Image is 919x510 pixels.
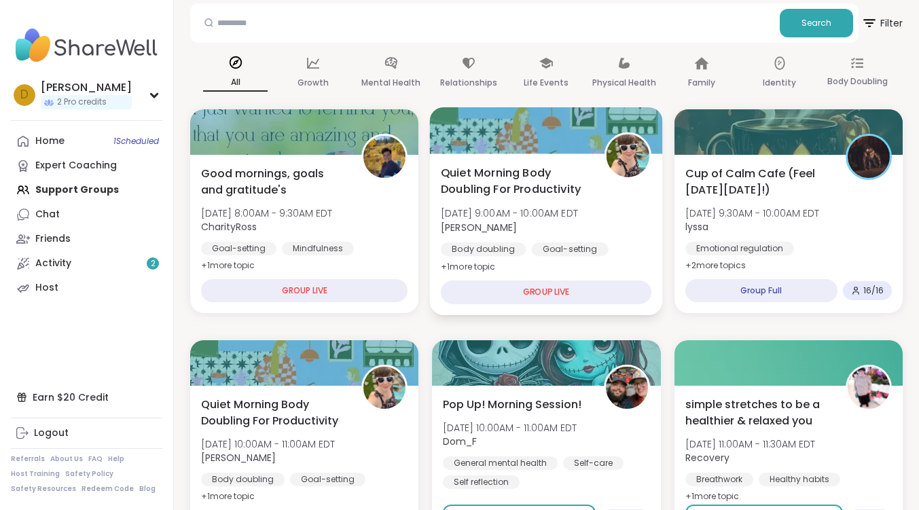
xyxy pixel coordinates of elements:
[34,426,69,440] div: Logout
[290,473,365,486] div: Goal-setting
[524,75,569,91] p: Life Events
[57,96,107,108] span: 2 Pro credits
[35,281,58,295] div: Host
[201,437,335,451] span: [DATE] 10:00AM - 11:00AM EDT
[113,136,159,147] span: 1 Scheduled
[685,206,819,220] span: [DATE] 9:30AM - 10:00AM EDT
[35,257,71,270] div: Activity
[861,3,903,43] button: Filter
[20,86,29,104] span: D
[759,473,840,486] div: Healthy habits
[298,75,329,91] p: Growth
[108,454,124,464] a: Help
[151,258,156,270] span: 2
[685,242,794,255] div: Emotional regulation
[685,166,831,198] span: Cup of Calm Cafe (Feel [DATE][DATE]!)
[685,279,837,302] div: Group Full
[35,159,117,172] div: Expert Coaching
[685,451,729,465] b: Recovery
[203,74,268,92] p: All
[11,276,162,300] a: Host
[139,484,156,494] a: Blog
[11,202,162,227] a: Chat
[201,279,408,302] div: GROUP LIVE
[11,227,162,251] a: Friends
[82,484,134,494] a: Redeem Code
[11,153,162,178] a: Expert Coaching
[35,232,71,246] div: Friends
[780,9,853,37] button: Search
[201,166,346,198] span: Good mornings, goals and gratitude's
[363,136,406,178] img: CharityRoss
[35,208,60,221] div: Chat
[763,75,796,91] p: Identity
[201,220,257,234] b: CharityRoss
[201,473,285,486] div: Body doubling
[201,451,276,465] b: [PERSON_NAME]
[65,469,113,479] a: Safety Policy
[685,220,708,234] b: lyssa
[441,220,517,234] b: [PERSON_NAME]
[11,251,162,276] a: Activity2
[35,134,65,148] div: Home
[606,367,648,409] img: Dom_F
[11,421,162,445] a: Logout
[688,75,715,91] p: Family
[592,75,656,91] p: Physical Health
[11,129,162,153] a: Home1Scheduled
[532,242,609,256] div: Goal-setting
[441,242,526,256] div: Body doubling
[201,397,346,429] span: Quiet Morning Body Doubling For Productivity
[863,285,884,296] span: 16 / 16
[685,473,753,486] div: Breathwork
[685,397,831,429] span: simple stretches to be a healthier & relaxed you
[11,22,162,69] img: ShareWell Nav Logo
[11,484,76,494] a: Safety Resources
[607,134,649,177] img: Adrienne_QueenOfTheDawn
[201,206,332,220] span: [DATE] 8:00AM - 9:30AM EDT
[848,367,890,409] img: Recovery
[443,435,477,448] b: Dom_F
[440,75,497,91] p: Relationships
[11,385,162,409] div: Earn $20 Credit
[441,206,578,220] span: [DATE] 9:00AM - 10:00AM EDT
[41,80,132,95] div: [PERSON_NAME]
[441,280,651,304] div: GROUP LIVE
[361,75,420,91] p: Mental Health
[443,475,520,489] div: Self reflection
[443,397,581,413] span: Pop Up! Morning Session!
[88,454,103,464] a: FAQ
[363,367,406,409] img: Adrienne_QueenOfTheDawn
[443,421,577,435] span: [DATE] 10:00AM - 11:00AM EDT
[685,437,815,451] span: [DATE] 11:00AM - 11:30AM EDT
[441,164,590,198] span: Quiet Morning Body Doubling For Productivity
[50,454,83,464] a: About Us
[201,242,276,255] div: Goal-setting
[801,17,831,29] span: Search
[563,456,624,470] div: Self-care
[11,469,60,479] a: Host Training
[11,454,45,464] a: Referrals
[848,136,890,178] img: lyssa
[443,456,558,470] div: General mental health
[282,242,354,255] div: Mindfulness
[861,7,903,39] span: Filter
[827,73,888,90] p: Body Doubling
